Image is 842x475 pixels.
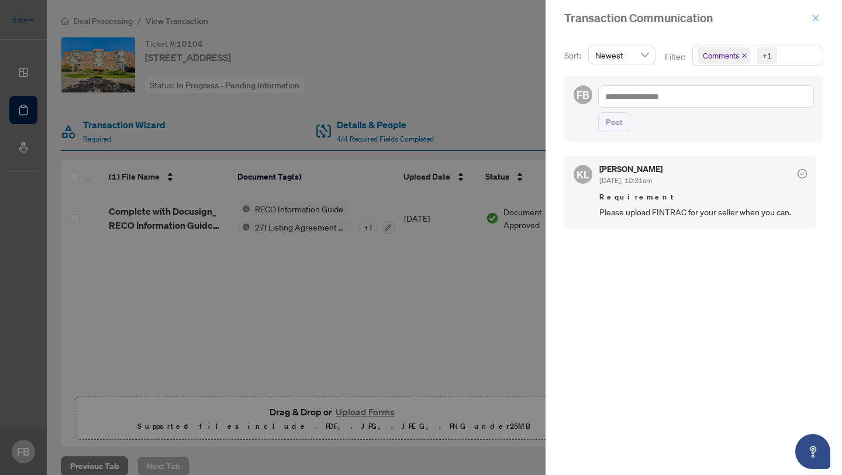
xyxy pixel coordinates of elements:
[665,50,687,63] p: Filter:
[564,9,808,27] div: Transaction Communication
[795,434,830,469] button: Open asap
[577,166,589,183] span: KL
[599,191,807,203] span: Requirement
[577,87,589,103] span: FB
[598,112,630,132] button: Post
[599,176,652,185] span: [DATE], 10:31am
[698,47,750,64] span: Comments
[812,14,820,22] span: close
[599,205,807,219] span: Please upload FINTRAC for your seller when you can.
[741,53,747,58] span: close
[564,49,584,62] p: Sort:
[762,50,772,61] div: +1
[599,165,662,173] h5: [PERSON_NAME]
[798,169,807,178] span: check-circle
[703,50,739,61] span: Comments
[595,46,648,64] span: Newest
